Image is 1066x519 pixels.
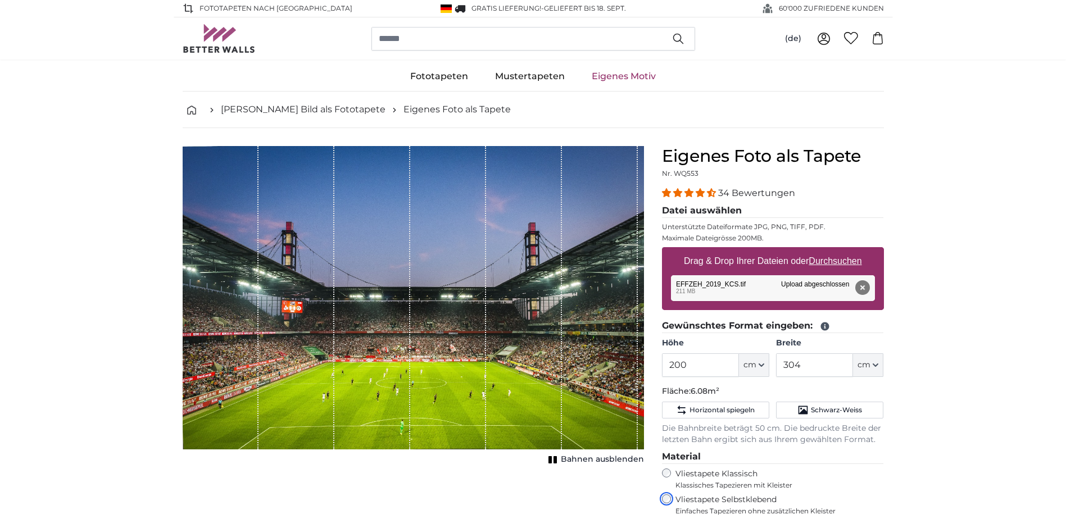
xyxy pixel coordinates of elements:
legend: Gewünschtes Format eingeben: [662,319,884,333]
a: [PERSON_NAME] Bild als Fototapete [221,103,385,116]
span: 6.08m² [691,386,719,396]
a: Mustertapeten [482,62,578,91]
legend: Datei auswählen [662,204,884,218]
span: Nr. WQ553 [662,169,698,177]
legend: Material [662,450,884,464]
p: Fläche: [662,386,884,397]
span: 60'000 ZUFRIEDENE KUNDEN [779,3,884,13]
span: Schwarz-Weiss [811,406,862,415]
button: cm [853,353,883,377]
span: 34 Bewertungen [718,188,795,198]
label: Höhe [662,338,769,349]
label: Breite [776,338,883,349]
button: cm [739,353,769,377]
label: Drag & Drop Ihrer Dateien oder [679,250,867,272]
a: Eigenes Motiv [578,62,669,91]
p: Maximale Dateigrösse 200MB. [662,234,884,243]
label: Vliestapete Selbstklebend [675,494,884,516]
span: 4.32 stars [662,188,718,198]
a: Fototapeten [397,62,482,91]
a: Eigenes Foto als Tapete [403,103,511,116]
label: Vliestapete Klassisch [675,468,874,490]
span: Fototapeten nach [GEOGRAPHIC_DATA] [199,3,352,13]
span: Bahnen ausblenden [561,454,644,465]
span: - [541,4,626,12]
span: cm [743,359,756,371]
span: GRATIS Lieferung! [471,4,541,12]
span: Klassisches Tapezieren mit Kleister [675,481,874,490]
h1: Eigenes Foto als Tapete [662,146,884,166]
p: Unterstützte Dateiformate JPG, PNG, TIFF, PDF. [662,222,884,231]
span: Geliefert bis 18. Sept. [544,4,626,12]
p: Die Bahnbreite beträgt 50 cm. Die bedruckte Breite der letzten Bahn ergibt sich aus Ihrem gewählt... [662,423,884,445]
button: Schwarz-Weiss [776,402,883,418]
button: Horizontal spiegeln [662,402,769,418]
span: Horizontal spiegeln [690,406,755,415]
div: 1 of 1 [183,146,644,467]
img: Betterwalls [183,24,256,53]
span: Einfaches Tapezieren ohne zusätzlichen Kleister [675,507,884,516]
img: Deutschland [441,4,452,13]
button: Bahnen ausblenden [545,452,644,467]
span: cm [858,359,870,371]
nav: breadcrumbs [183,92,884,128]
u: Durchsuchen [809,256,861,266]
button: (de) [776,29,810,49]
